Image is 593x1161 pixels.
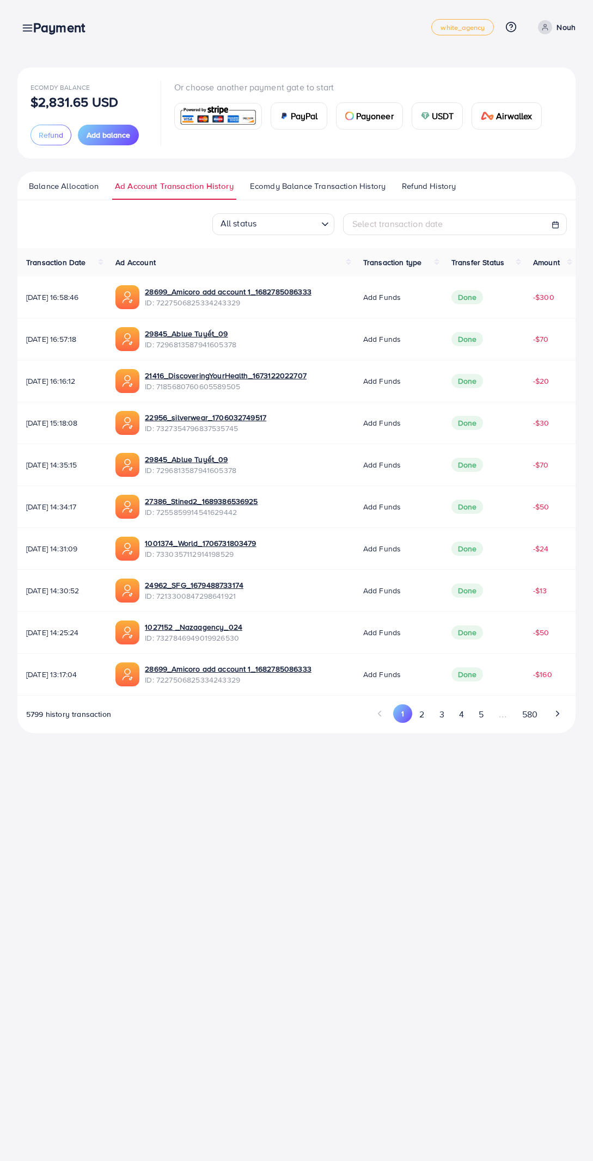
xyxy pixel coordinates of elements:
[363,501,401,512] span: Add funds
[26,459,98,470] span: [DATE] 14:35:15
[393,704,412,723] button: Go to page 1
[115,495,139,519] img: ic-ads-acc.e4c84228.svg
[145,381,307,392] span: ID: 7185680760605589505
[26,334,98,345] span: [DATE] 16:57:18
[533,627,549,638] span: -$50
[533,459,549,470] span: -$70
[441,24,485,31] span: white_agency
[26,417,98,428] span: [DATE] 15:18:08
[363,543,401,554] span: Add funds
[145,423,266,434] span: ID: 7327354796837535745
[432,704,451,724] button: Go to page 3
[451,583,484,598] span: Done
[145,632,242,643] span: ID: 7327846949019926530
[145,328,236,339] a: 29845_Ablue Tuyết_09
[421,112,430,120] img: card
[115,369,139,393] img: ic-ads-acc.e4c84228.svg
[451,332,484,346] span: Done
[363,376,401,386] span: Add funds
[363,627,401,638] span: Add funds
[26,292,98,303] span: [DATE] 16:58:46
[431,19,494,35] a: white_agency
[260,215,317,232] input: Search for option
[363,292,401,303] span: Add funds
[432,109,454,122] span: USDT
[557,21,576,34] p: Nouh
[472,102,541,130] a: cardAirwallex
[115,453,139,477] img: ic-ads-acc.e4c84228.svg
[145,538,256,549] a: 1001374_World_1706731803479
[451,704,471,724] button: Go to page 4
[533,501,549,512] span: -$50
[363,334,401,345] span: Add funds
[115,411,139,435] img: ic-ads-acc.e4c84228.svg
[345,112,354,120] img: card
[352,218,443,230] span: Select transaction date
[26,585,98,596] span: [DATE] 14:30:52
[533,257,560,268] span: Amount
[145,507,258,518] span: ID: 7255859914541629442
[402,180,456,192] span: Refund History
[145,370,307,381] a: 21416_DiscoveringYourHealth_1673122022707
[250,180,386,192] span: Ecomdy Balance Transaction History
[363,669,401,680] span: Add funds
[412,704,432,724] button: Go to page 2
[534,20,576,34] a: Nouh
[363,417,401,428] span: Add funds
[30,83,90,92] span: Ecomdy Balance
[496,109,532,122] span: Airwallex
[533,292,554,303] span: -$300
[271,102,327,130] a: cardPayPal
[145,674,311,685] span: ID: 7227506825334243329
[218,214,259,232] span: All status
[533,585,547,596] span: -$13
[26,709,111,720] span: 5799 history transaction
[451,625,484,640] span: Done
[145,339,236,350] span: ID: 7296813587941605378
[533,543,549,554] span: -$24
[26,376,98,386] span: [DATE] 16:16:12
[363,459,401,470] span: Add funds
[145,580,243,591] a: 24962_SFG_1679488733174
[145,286,311,297] a: 28699_Amicoro add account 1_1682785086333
[33,20,94,35] h3: Payment
[26,501,98,512] span: [DATE] 14:34:17
[548,704,567,723] button: Go to next page
[533,669,552,680] span: -$160
[533,334,549,345] span: -$70
[39,130,63,140] span: Refund
[178,105,258,128] img: card
[174,103,262,130] a: card
[515,704,545,724] button: Go to page 580
[533,376,549,386] span: -$20
[451,667,484,681] span: Done
[363,585,401,596] span: Add funds
[451,290,484,304] span: Done
[30,95,118,108] p: $2,831.65 USD
[451,542,484,556] span: Done
[145,412,266,423] a: 22956_silverwear_1706032749517
[336,102,403,130] a: cardPayoneer
[26,543,98,554] span: [DATE] 14:31:09
[115,285,139,309] img: ic-ads-acc.e4c84228.svg
[87,130,130,140] span: Add balance
[115,327,139,351] img: ic-ads-acc.e4c84228.svg
[30,125,71,145] button: Refund
[26,627,98,638] span: [DATE] 14:25:24
[451,458,484,472] span: Done
[481,112,494,120] img: card
[451,374,484,388] span: Done
[145,549,256,560] span: ID: 7330357112914198529
[145,496,258,507] a: 27386_Stined2_1689386536925
[280,112,289,120] img: card
[115,579,139,603] img: ic-ads-acc.e4c84228.svg
[451,257,504,268] span: Transfer Status
[145,664,311,674] a: 28699_Amicoro add account 1_1682785086333
[26,257,86,268] span: Transaction Date
[78,125,139,145] button: Add balance
[471,704,491,724] button: Go to page 5
[115,180,234,192] span: Ad Account Transaction History
[115,537,139,561] img: ic-ads-acc.e4c84228.svg
[145,465,236,476] span: ID: 7296813587941605378
[356,109,394,122] span: Payoneer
